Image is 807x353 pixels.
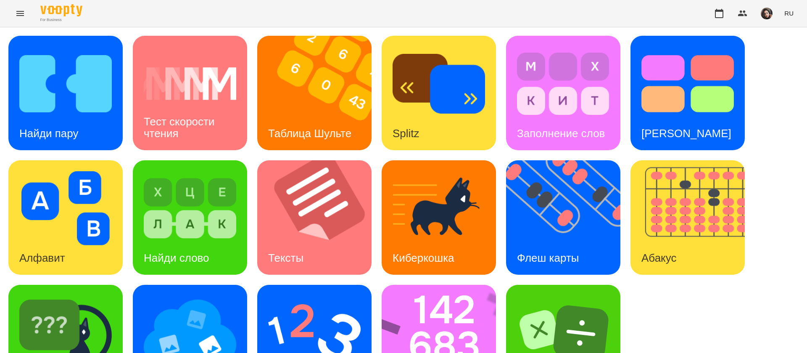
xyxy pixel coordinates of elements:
h3: Таблица Шульте [268,127,351,140]
img: Флеш карты [506,160,631,275]
a: Заполнение словЗаполнение слов [506,36,620,150]
a: Тест скорости чтенияТест скорости чтения [133,36,247,150]
img: Тест скорости чтения [144,47,236,121]
img: Абакус [630,160,755,275]
a: Найди словоНайди слово [133,160,247,275]
h3: Заполнение слов [517,127,605,140]
a: Найди паруНайди пару [8,36,123,150]
h3: Splitz [393,127,419,140]
h3: Тексты [268,252,303,264]
img: Заполнение слов [517,47,609,121]
img: Таблица Шульте [257,36,382,150]
a: Тест Струпа[PERSON_NAME] [630,36,745,150]
button: Menu [10,3,30,24]
img: Алфавит [19,171,112,245]
a: Таблица ШультеТаблица Шульте [257,36,372,150]
img: Найди пару [19,47,112,121]
h3: [PERSON_NAME] [641,127,731,140]
img: 415cf204168fa55e927162f296ff3726.jpg [761,8,773,19]
h3: Киберкошка [393,252,454,264]
a: Флеш картыФлеш карты [506,160,620,275]
img: Тексты [257,160,382,275]
a: АбакусАбакус [630,160,745,275]
img: Voopty Logo [40,4,82,16]
span: For Business [40,17,82,23]
h3: Тест скорости чтения [144,115,218,139]
h3: Абакус [641,252,676,264]
button: RU [781,5,797,21]
h3: Найди пару [19,127,78,140]
a: АлфавитАлфавит [8,160,123,275]
img: Киберкошка [393,171,485,245]
a: SplitzSplitz [382,36,496,150]
span: RU [784,9,794,18]
img: Тест Струпа [641,47,734,121]
img: Найди слово [144,171,236,245]
h3: Найди слово [144,252,209,264]
a: ТекстыТексты [257,160,372,275]
img: Splitz [393,47,485,121]
a: КиберкошкаКиберкошка [382,160,496,275]
h3: Флеш карты [517,252,579,264]
h3: Алфавит [19,252,65,264]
